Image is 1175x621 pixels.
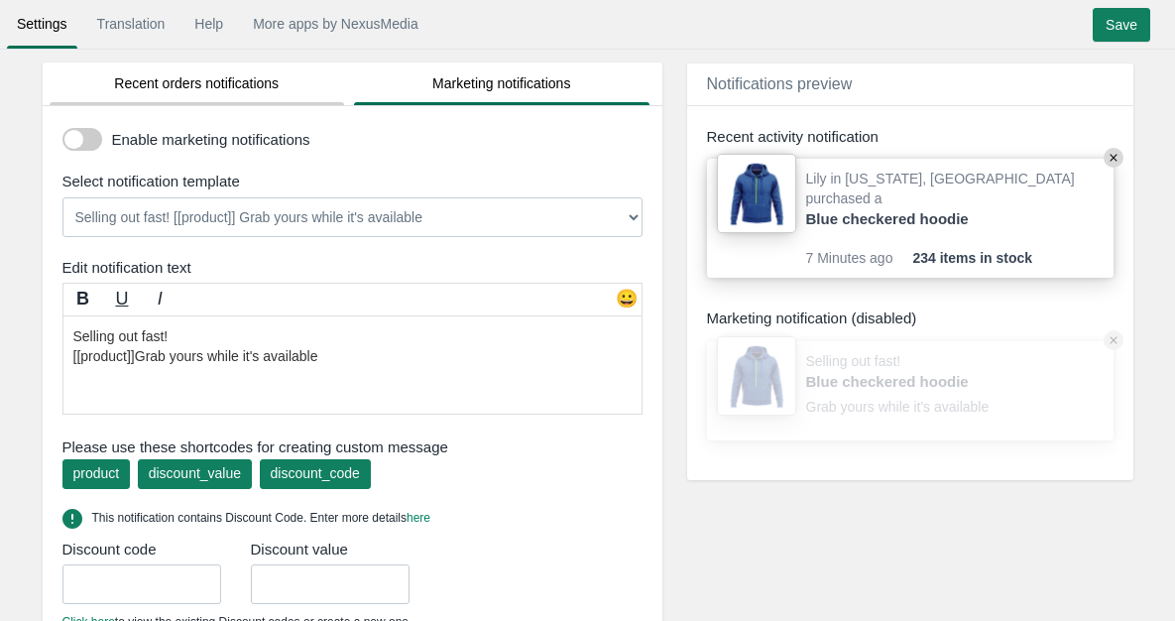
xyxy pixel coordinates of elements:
a: Blue checkered hoodie [806,208,1014,229]
img: 80x80_sample.jpg [717,154,796,233]
a: here [407,511,430,525]
a: Help [184,6,233,42]
div: discount_code [271,463,360,483]
div: Selling out fast! Grab yours while it's available [806,351,1014,431]
i: I [158,289,163,309]
a: More apps by NexusMedia [243,6,428,42]
div: Edit notification text [48,257,667,278]
b: B [76,289,89,309]
span: Notifications preview [707,75,853,92]
div: Select notification template [48,171,667,191]
div: This notification contains Discount Code. Enter more details [92,510,431,527]
img: 80x80_sample.jpg [717,336,796,416]
a: Marketing notifications [354,62,649,105]
u: U [115,289,128,309]
div: Discount code [62,539,251,559]
span: Please use these shortcodes for creating custom message [62,436,643,457]
div: Recent activity notification [707,126,1114,147]
div: Lily in [US_STATE], [GEOGRAPHIC_DATA] purchased a [806,169,1104,248]
a: Settings [7,6,77,42]
div: discount_value [149,463,241,483]
input: Save [1093,8,1150,42]
a: Blue checkered hoodie [806,371,1014,392]
a: Recent orders notifications [50,62,345,105]
textarea: Now available! [[product]]Grab yours until it runs out again [62,315,643,415]
span: 7 Minutes ago [806,248,913,268]
label: Enable marketing notifications [112,129,638,150]
div: 😀 [612,287,642,316]
div: Discount value [251,539,439,559]
span: 234 items in stock [912,248,1032,268]
div: product [73,463,120,483]
a: Translation [87,6,176,42]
